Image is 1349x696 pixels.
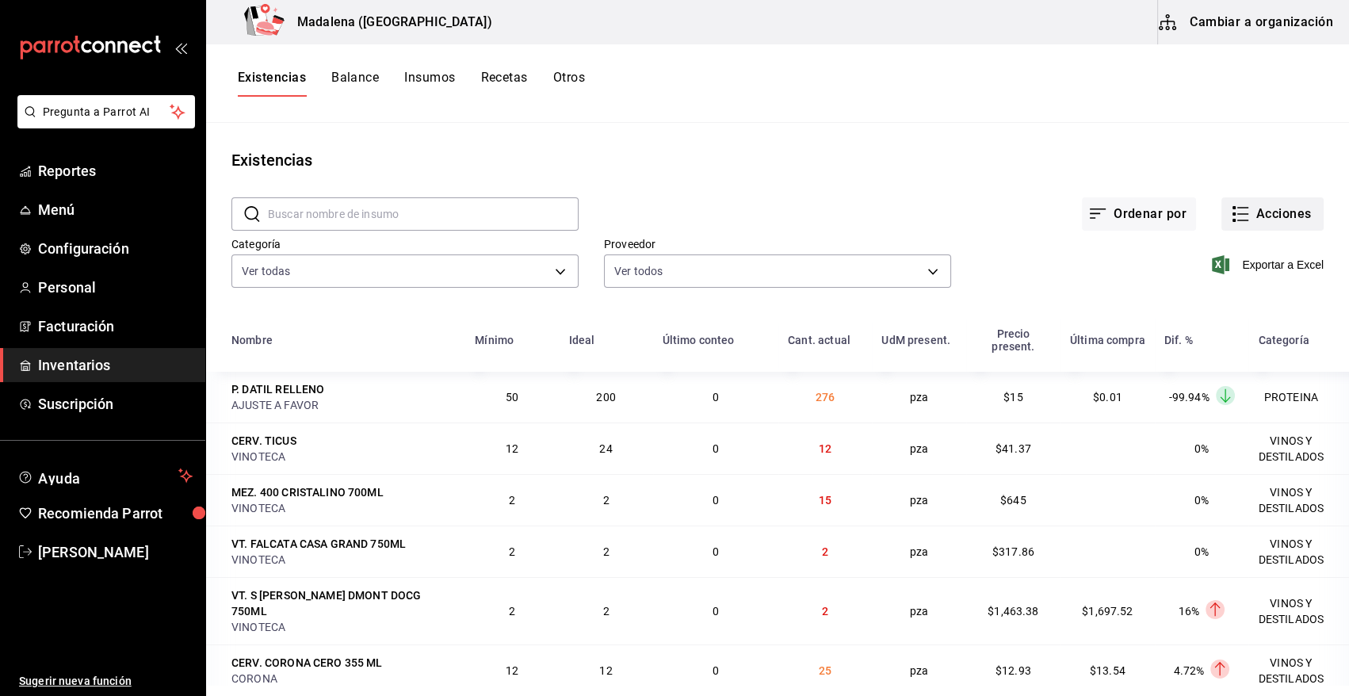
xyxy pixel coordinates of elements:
[231,655,383,671] div: CERV. CORONA CERO 355 ML
[38,541,193,563] span: [PERSON_NAME]
[509,494,515,507] span: 2
[713,391,719,403] span: 0
[872,474,966,526] td: pza
[996,442,1031,455] span: $41.37
[872,644,966,696] td: pza
[1248,644,1349,696] td: VINOS Y DESTILADOS
[231,449,456,465] div: VINOTECA
[231,381,324,397] div: P. DATIL RELLENO
[602,545,609,558] span: 2
[19,673,193,690] span: Sugerir nueva función
[713,664,719,677] span: 0
[38,315,193,337] span: Facturación
[663,334,735,346] div: Último conteo
[1194,442,1209,455] span: 0%
[1248,577,1349,644] td: VINOS Y DESTILADOS
[242,263,290,279] span: Ver todas
[1070,334,1145,346] div: Última compra
[872,372,966,423] td: pza
[231,484,384,500] div: MEZ. 400 CRISTALINO 700ML
[231,552,456,568] div: VINOTECA
[553,70,585,97] button: Otros
[1000,494,1026,507] span: $645
[231,397,456,413] div: AJUSTE A FAVOR
[174,41,187,54] button: open_drawer_menu
[1248,474,1349,526] td: VINOS Y DESTILADOS
[1194,545,1209,558] span: 0%
[43,104,170,120] span: Pregunta a Parrot AI
[509,605,515,618] span: 2
[231,239,579,250] label: Categoría
[713,605,719,618] span: 0
[231,433,296,449] div: CERV. TICUS
[1194,494,1209,507] span: 0%
[1082,197,1196,231] button: Ordenar por
[822,545,828,558] span: 2
[604,239,951,250] label: Proveedor
[480,70,527,97] button: Recetas
[1258,334,1309,346] div: Categoría
[506,391,518,403] span: 50
[713,494,719,507] span: 0
[404,70,455,97] button: Insumos
[872,423,966,474] td: pza
[569,334,595,346] div: Ideal
[1248,372,1349,423] td: PROTEINA
[996,664,1031,677] span: $12.93
[988,605,1038,618] span: $1,463.38
[1215,255,1324,274] button: Exportar a Excel
[788,334,850,346] div: Cant. actual
[38,503,193,524] span: Recomienda Parrot
[231,500,456,516] div: VINOTECA
[599,442,612,455] span: 24
[819,442,831,455] span: 12
[231,148,312,172] div: Existencias
[602,494,609,507] span: 2
[38,238,193,259] span: Configuración
[596,391,615,403] span: 200
[1093,391,1122,403] span: $0.01
[38,466,172,485] span: Ayuda
[231,536,406,552] div: VT. FALCATA CASA GRAND 750ML
[509,545,515,558] span: 2
[506,664,518,677] span: 12
[819,664,831,677] span: 25
[1082,605,1133,618] span: $1,697.52
[1164,334,1193,346] div: Dif. %
[602,605,609,618] span: 2
[614,263,663,279] span: Ver todos
[475,334,514,346] div: Mínimo
[38,393,193,415] span: Suscripción
[992,545,1034,558] span: $317.86
[1169,391,1210,403] span: -99.94%
[713,545,719,558] span: 0
[38,199,193,220] span: Menú
[285,13,492,32] h3: Madalena ([GEOGRAPHIC_DATA])
[1221,197,1324,231] button: Acciones
[331,70,379,97] button: Balance
[881,334,950,346] div: UdM present.
[1248,423,1349,474] td: VINOS Y DESTILADOS
[976,327,1051,353] div: Precio present.
[238,70,585,97] div: navigation tabs
[268,198,579,230] input: Buscar nombre de insumo
[872,577,966,644] td: pza
[231,619,456,635] div: VINOTECA
[1090,664,1125,677] span: $13.54
[872,526,966,577] td: pza
[238,70,306,97] button: Existencias
[1003,391,1022,403] span: $15
[599,664,612,677] span: 12
[1174,664,1205,677] span: 4.72%
[11,115,195,132] a: Pregunta a Parrot AI
[816,391,835,403] span: 276
[38,277,193,298] span: Personal
[1179,605,1199,618] span: 16%
[38,354,193,376] span: Inventarios
[17,95,195,128] button: Pregunta a Parrot AI
[506,442,518,455] span: 12
[1248,526,1349,577] td: VINOS Y DESTILADOS
[231,587,456,619] div: VT. S [PERSON_NAME] DMONT DOCG 750ML
[822,605,828,618] span: 2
